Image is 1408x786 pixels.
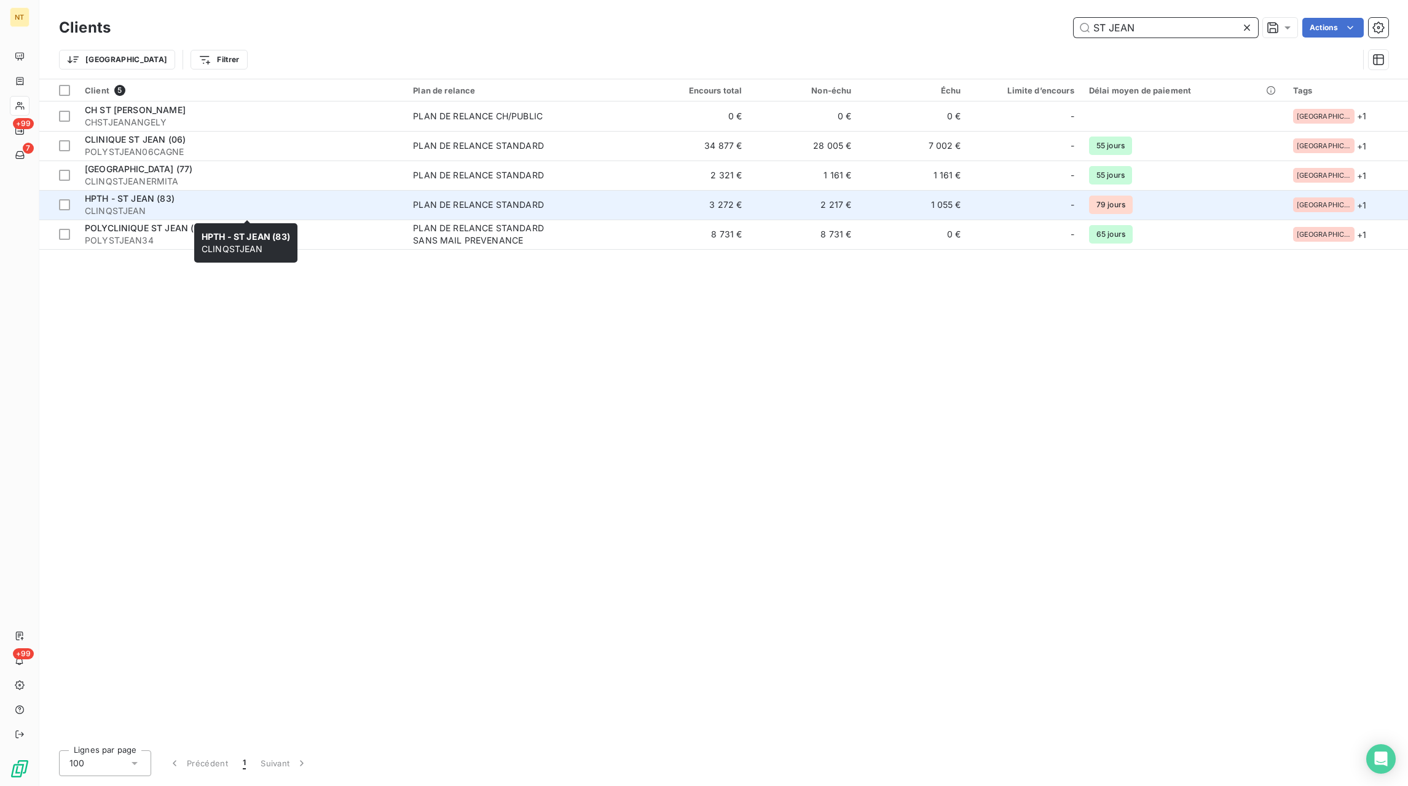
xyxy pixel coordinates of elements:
[202,231,290,242] span: HPTH - ST JEAN (83)
[1089,137,1132,155] span: 55 jours
[85,205,398,217] span: CLINQSTJEAN
[10,7,29,27] div: NT
[1074,18,1258,38] input: Rechercher
[640,161,749,190] td: 2 321 €
[859,131,969,161] td: 7 002 €
[413,110,543,122] div: PLAN DE RELANCE CH/PUBLIC
[85,234,398,247] span: POLYSTJEAN34
[191,50,247,69] button: Filtrer
[1293,85,1401,95] div: Tags
[1297,201,1351,208] span: [GEOGRAPHIC_DATA]
[114,85,125,96] span: 5
[640,220,749,249] td: 8 731 €
[640,131,749,161] td: 34 877 €
[1302,18,1364,38] button: Actions
[640,190,749,220] td: 3 272 €
[161,750,235,776] button: Précédent
[1089,196,1133,214] span: 79 jours
[859,101,969,131] td: 0 €
[1357,199,1366,212] span: + 1
[640,101,749,131] td: 0 €
[749,131,859,161] td: 28 005 €
[1089,166,1132,185] span: 55 jours
[85,105,186,115] span: CH ST [PERSON_NAME]
[749,161,859,190] td: 1 161 €
[749,101,859,131] td: 0 €
[59,50,175,69] button: [GEOGRAPHIC_DATA]
[647,85,742,95] div: Encours total
[69,757,84,769] span: 100
[85,85,109,95] span: Client
[1071,110,1074,122] span: -
[10,759,29,779] img: Logo LeanPay
[1297,142,1351,149] span: [GEOGRAPHIC_DATA]
[85,134,186,145] span: CLINIQUE ST JEAN (06)
[859,220,969,249] td: 0 €
[749,190,859,220] td: 2 217 €
[413,140,544,152] div: PLAN DE RELANCE STANDARD
[859,190,969,220] td: 1 055 €
[85,223,208,233] span: POLYCLINIQUE ST JEAN (34)
[13,118,34,129] span: +99
[85,164,192,174] span: [GEOGRAPHIC_DATA] (77)
[867,85,961,95] div: Échu
[1357,228,1366,241] span: + 1
[413,85,632,95] div: Plan de relance
[253,750,315,776] button: Suivant
[1071,199,1074,211] span: -
[757,85,851,95] div: Non-échu
[1071,169,1074,181] span: -
[1089,85,1278,95] div: Délai moyen de paiement
[235,750,253,776] button: 1
[243,757,246,769] span: 1
[13,648,34,659] span: +99
[413,222,567,247] div: PLAN DE RELANCE STANDARD SANS MAIL PREVENANCE
[1297,113,1351,120] span: [GEOGRAPHIC_DATA]
[1357,109,1366,122] span: + 1
[85,116,398,129] span: CHSTJEANANGELY
[1357,140,1366,153] span: + 1
[202,231,290,254] span: CLINQSTJEAN
[1089,225,1133,244] span: 65 jours
[413,169,544,181] div: PLAN DE RELANCE STANDARD
[1357,169,1366,182] span: + 1
[976,85,1074,95] div: Limite d’encours
[859,161,969,190] td: 1 161 €
[1366,744,1396,774] div: Open Intercom Messenger
[85,193,175,204] span: HPTH - ST JEAN (83)
[1071,140,1074,152] span: -
[85,175,398,188] span: CLINQSTJEANERMITA
[1297,231,1351,238] span: [GEOGRAPHIC_DATA]
[85,146,398,158] span: POLYSTJEAN06CAGNE
[1297,172,1351,179] span: [GEOGRAPHIC_DATA]
[749,220,859,249] td: 8 731 €
[413,199,544,211] div: PLAN DE RELANCE STANDARD
[59,17,111,39] h3: Clients
[1071,228,1074,240] span: -
[23,143,34,154] span: 7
